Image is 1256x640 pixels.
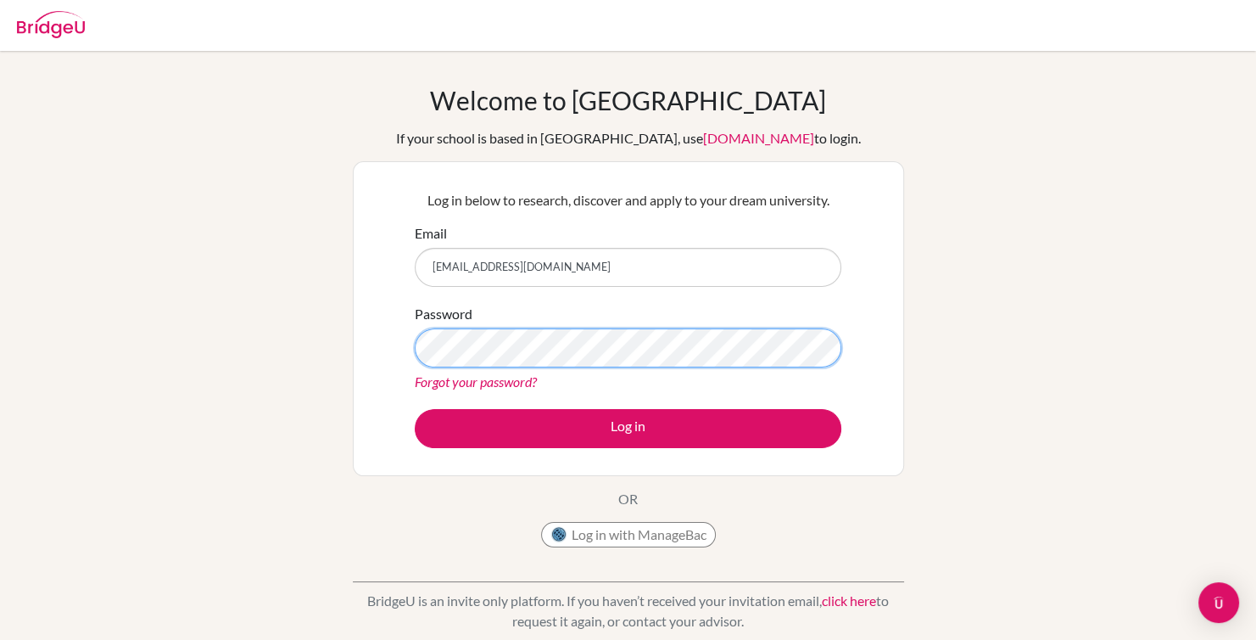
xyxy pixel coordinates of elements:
p: BridgeU is an invite only platform. If you haven’t received your invitation email, to request it ... [353,591,904,632]
div: If your school is based in [GEOGRAPHIC_DATA], use to login. [396,128,861,149]
p: OR [618,489,638,509]
a: [DOMAIN_NAME] [703,130,814,146]
a: Forgot your password? [415,373,537,390]
label: Password [415,304,472,324]
label: Email [415,223,447,244]
div: Open Intercom Messenger [1198,582,1239,623]
a: click here [822,592,876,609]
p: Log in below to research, discover and apply to your dream university. [415,190,841,211]
h1: Welcome to [GEOGRAPHIC_DATA] [430,85,826,115]
button: Log in [415,409,841,448]
button: Log in with ManageBac [541,522,716,547]
img: Bridge-U [17,11,85,38]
